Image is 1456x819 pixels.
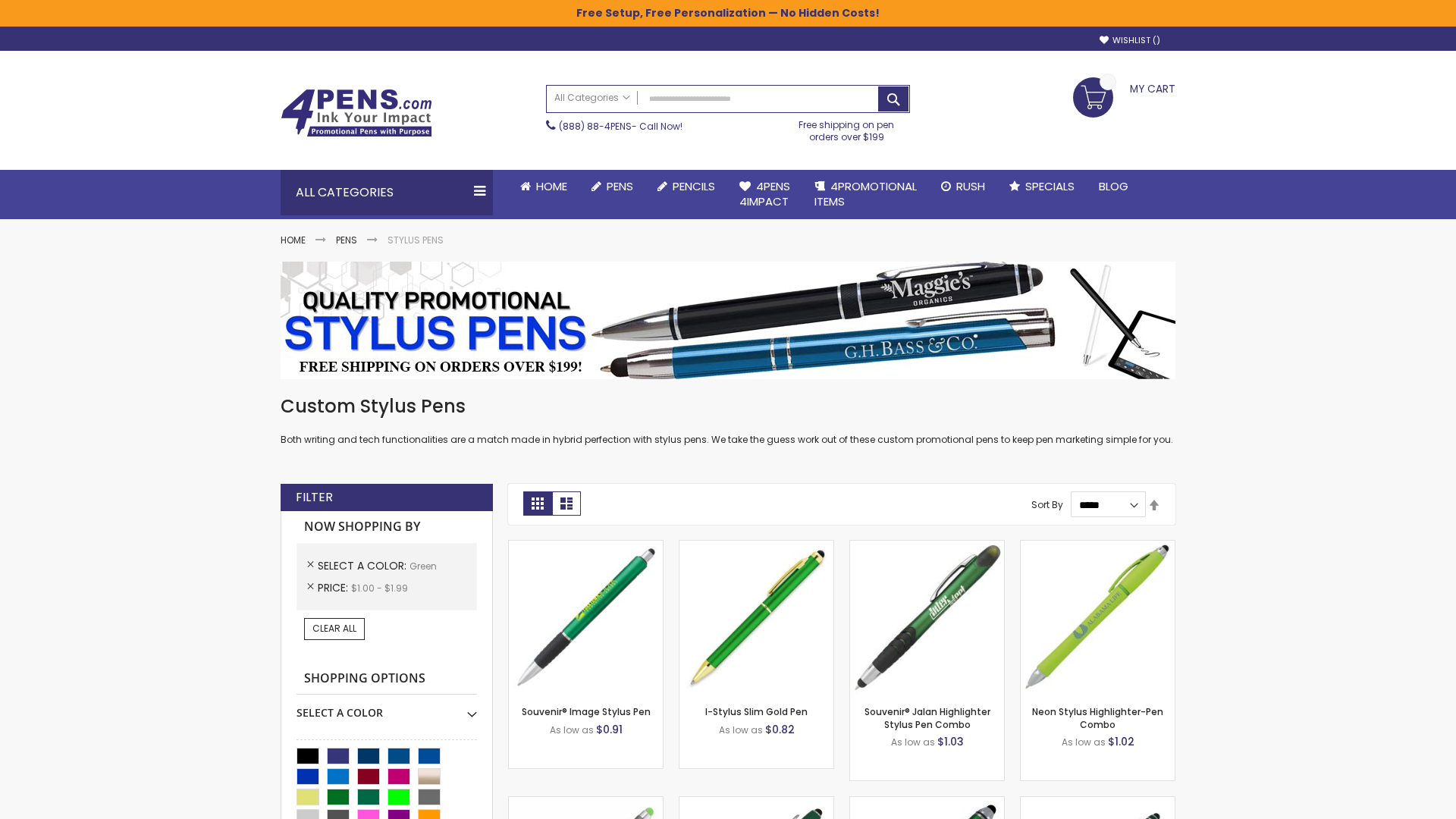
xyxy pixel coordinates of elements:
[579,170,645,203] a: Pens
[508,170,579,203] a: Home
[281,89,432,137] img: 4Pens Custom Pens and Promotional Products
[1087,170,1141,203] a: Blog
[645,170,727,203] a: Pencils
[281,262,1175,379] img: Stylus Pens
[559,120,632,133] a: (888) 88-4PENS
[850,796,1004,809] a: Kyra Pen with Stylus and Flashlight-Green
[727,170,802,219] a: 4Pens4impact
[297,511,477,543] strong: Now Shopping by
[679,541,833,695] img: I-Stylus Slim Gold-Green
[719,723,763,736] span: As low as
[891,736,935,748] span: As low as
[523,491,552,516] strong: Grid
[1032,705,1163,730] a: Neon Stylus Highlighter-Pen Combo
[783,113,911,143] div: Free shipping on pen orders over $199
[536,178,567,194] span: Home
[509,540,663,553] a: Souvenir® Image Stylus Pen-Green
[297,663,477,695] strong: Shopping Options
[802,170,929,219] a: 4PROMOTIONALITEMS
[296,489,333,506] strong: Filter
[679,540,833,553] a: I-Stylus Slim Gold-Green
[281,234,306,246] a: Home
[1108,734,1134,749] span: $1.02
[318,580,351,595] span: Price
[281,170,493,215] div: All Categories
[318,558,409,573] span: Select A Color
[705,705,808,718] a: I-Stylus Slim Gold Pen
[956,178,985,194] span: Rush
[281,394,1175,419] h1: Custom Stylus Pens
[281,394,1175,447] div: Both writing and tech functionalities are a match made in hybrid perfection with stylus pens. We ...
[336,234,357,246] a: Pens
[509,541,663,695] img: Souvenir® Image Stylus Pen-Green
[765,722,795,737] span: $0.82
[739,178,790,209] span: 4Pens 4impact
[522,705,651,718] a: Souvenir® Image Stylus Pen
[673,178,715,194] span: Pencils
[509,796,663,809] a: Islander Softy Gel with Stylus - ColorJet Imprint-Green
[814,178,917,209] span: 4PROMOTIONAL ITEMS
[1025,178,1075,194] span: Specials
[679,796,833,809] a: Custom Soft Touch® Metal Pens with Stylus-Green
[351,582,408,595] span: $1.00 - $1.99
[1031,498,1063,511] label: Sort By
[1100,35,1160,46] a: Wishlist
[850,541,1004,695] img: Souvenir® Jalan Highlighter Stylus Pen Combo-Green
[1062,736,1106,748] span: As low as
[1021,540,1175,553] a: Neon Stylus Highlighter-Pen Combo-Green
[997,170,1087,203] a: Specials
[607,178,633,194] span: Pens
[559,120,682,133] span: - Call Now!
[297,695,477,720] div: Select A Color
[1099,178,1128,194] span: Blog
[850,540,1004,553] a: Souvenir® Jalan Highlighter Stylus Pen Combo-Green
[388,234,444,246] strong: Stylus Pens
[937,734,964,749] span: $1.03
[596,722,623,737] span: $0.91
[409,560,437,573] span: Green
[554,92,630,104] span: All Categories
[550,723,594,736] span: As low as
[929,170,997,203] a: Rush
[547,86,638,111] a: All Categories
[1021,796,1175,809] a: Colter Stylus Twist Metal Pen-Green
[312,622,356,635] span: Clear All
[1021,541,1175,695] img: Neon Stylus Highlighter-Pen Combo-Green
[304,618,365,639] a: Clear All
[864,705,990,730] a: Souvenir® Jalan Highlighter Stylus Pen Combo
